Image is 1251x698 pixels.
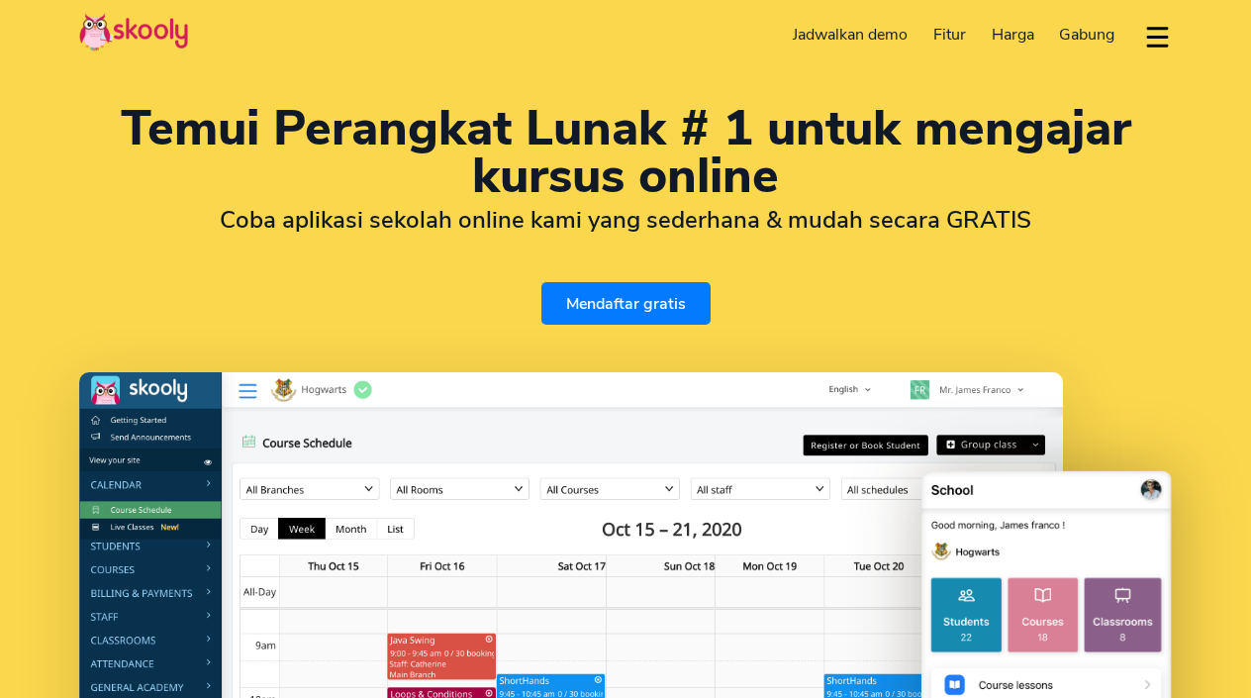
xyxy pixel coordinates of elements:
[781,19,921,50] a: Jadwalkan demo
[79,105,1172,200] h1: Temui Perangkat Lunak # 1 untuk mengajar kursus online
[1059,24,1114,46] span: Gabung
[979,19,1047,50] a: Harga
[1143,14,1172,59] button: dropdown menu
[79,205,1172,235] h2: Coba aplikasi sekolah online kami yang sederhana & mudah secara GRATIS
[79,13,188,51] img: Skooly
[1046,19,1127,50] a: Gabung
[920,19,979,50] a: Fitur
[992,24,1034,46] span: Harga
[541,282,711,325] a: Mendaftar gratis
